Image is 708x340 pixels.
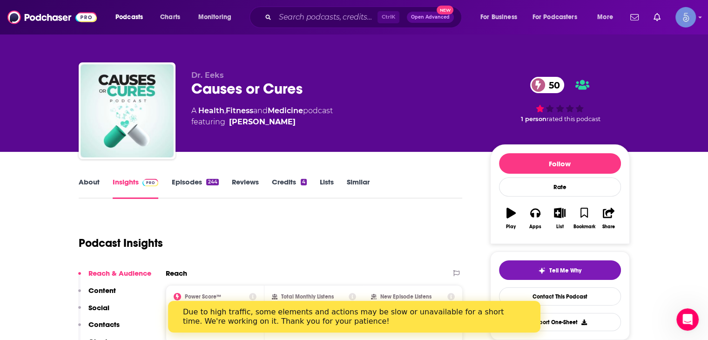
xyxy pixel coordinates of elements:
h2: Total Monthly Listens [281,293,334,300]
button: Social [78,303,109,320]
div: List [556,224,564,230]
span: New [437,6,453,14]
button: Play [499,202,523,235]
button: open menu [526,10,591,25]
button: Contacts [78,320,120,337]
div: Play [506,224,516,230]
span: For Podcasters [533,11,577,24]
p: Social [88,303,109,312]
iframe: Intercom live chat banner [168,301,540,333]
div: Share [602,224,615,230]
a: Episodes244 [171,177,218,199]
div: Apps [529,224,541,230]
a: Contact This Podcast [499,287,621,306]
span: Monitoring [198,11,231,24]
img: User Profile [675,7,696,27]
p: Contacts [88,320,120,329]
a: Charts [154,10,186,25]
button: Apps [523,202,547,235]
button: Bookmark [572,202,596,235]
div: Bookmark [573,224,595,230]
p: Content [88,286,116,295]
button: Follow [499,153,621,174]
span: featuring [191,116,333,128]
iframe: Intercom live chat [676,308,699,331]
img: Causes or Cures [81,64,174,157]
a: Show notifications dropdown [650,9,664,25]
span: Podcasts [115,11,143,24]
button: Reach & Audience [78,269,151,286]
span: and [253,106,268,115]
span: 50 [539,77,565,93]
span: Logged in as Spiral5-G1 [675,7,696,27]
span: Tell Me Why [549,267,581,274]
div: Search podcasts, credits, & more... [258,7,471,28]
img: Podchaser - Follow, Share and Rate Podcasts [7,8,97,26]
img: Podchaser Pro [142,179,159,186]
div: A podcast [191,105,333,128]
button: Content [78,286,116,303]
button: open menu [591,10,625,25]
a: Dr. Erin Stair [229,116,296,128]
span: Charts [160,11,180,24]
h2: Reach [166,269,187,278]
button: open menu [474,10,529,25]
button: Show profile menu [675,7,696,27]
span: Ctrl K [378,11,399,23]
span: 1 person [521,116,546,122]
button: Export One-Sheet [499,313,621,331]
a: Reviews [232,177,259,199]
input: Search podcasts, credits, & more... [275,10,378,25]
a: 50 [530,77,565,93]
div: 50 1 personrated this podcast [490,71,630,129]
span: Open Advanced [411,15,450,20]
a: Show notifications dropdown [627,9,642,25]
h2: New Episode Listens [380,293,432,300]
p: Reach & Audience [88,269,151,278]
a: Health [198,106,224,115]
button: open menu [192,10,243,25]
span: Dr. Eeks [191,71,224,80]
span: , [224,106,226,115]
span: More [597,11,613,24]
a: Similar [347,177,370,199]
button: Open AdvancedNew [407,12,454,23]
a: Fitness [226,106,253,115]
a: Lists [320,177,334,199]
button: open menu [109,10,155,25]
h1: Podcast Insights [79,236,163,250]
img: tell me why sparkle [538,267,546,274]
div: 4 [301,179,307,185]
button: List [547,202,572,235]
a: About [79,177,100,199]
button: Share [596,202,620,235]
a: Credits4 [272,177,307,199]
h2: Power Score™ [185,293,221,300]
span: rated this podcast [546,116,600,122]
a: InsightsPodchaser Pro [113,177,159,199]
button: tell me why sparkleTell Me Why [499,260,621,280]
div: Rate [499,177,621,197]
span: For Business [480,11,517,24]
a: Medicine [268,106,303,115]
div: 244 [206,179,218,185]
